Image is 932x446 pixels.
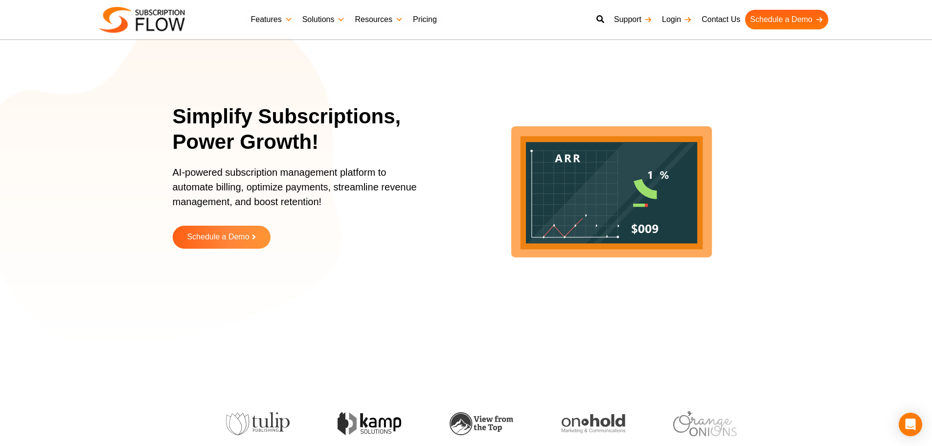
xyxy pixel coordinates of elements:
a: Features [246,10,297,29]
a: Resources [350,10,408,29]
a: Support [609,10,657,29]
img: Subscriptionflow [99,7,185,33]
a: Schedule a Demo [173,226,271,249]
a: Pricing [408,10,442,29]
img: orange-onions [630,411,693,436]
p: AI-powered subscription management platform to automate billing, optimize payments, streamline re... [173,165,427,219]
a: Solutions [297,10,350,29]
a: Schedule a Demo [745,10,828,29]
img: view-from-the-top [406,412,470,435]
a: Contact Us [697,10,745,29]
img: onhold-marketing [518,414,582,434]
div: Open Intercom Messenger [899,413,922,436]
img: kamp-solution [294,412,358,435]
span: Schedule a Demo [187,233,249,241]
h1: Simplify Subscriptions, Power Growth! [173,104,439,155]
a: Login [657,10,697,29]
